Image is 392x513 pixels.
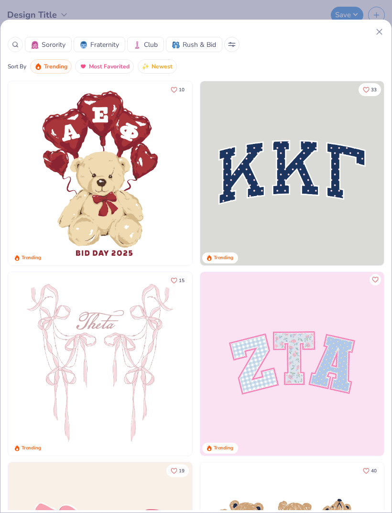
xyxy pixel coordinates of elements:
[142,63,150,70] img: Newest.gif
[75,59,134,74] button: Most Favorited
[44,61,67,72] span: Trending
[214,254,233,262] div: Trending
[133,41,141,49] img: Club
[152,61,173,72] span: Newest
[30,59,72,74] button: Trending
[179,278,185,283] span: 15
[144,40,158,50] span: Club
[166,83,189,96] button: Like
[371,87,377,92] span: 33
[90,40,119,50] span: Fraternity
[200,272,384,456] img: 9980f5e8-e6a1-4b4a-8839-2b0e9349023c
[172,41,180,49] img: Rush & Bid
[370,274,381,285] button: Like
[22,445,41,452] div: Trending
[34,63,42,70] img: trending.gif
[166,274,189,287] button: Like
[138,59,177,74] button: Newest
[25,37,72,52] button: SororitySorority
[166,464,189,477] button: Like
[74,37,125,52] button: FraternityFraternity
[42,40,65,50] span: Sorority
[179,469,185,473] span: 19
[183,40,216,50] span: Rush & Bid
[22,254,41,262] div: Trending
[8,272,192,456] img: 83dda5b0-2158-48ca-832c-f6b4ef4c4536
[79,63,87,70] img: most_fav.gif
[31,41,39,49] img: Sorority
[200,81,384,265] img: 3b9aba4f-e317-4aa7-a679-c95a879539bd
[371,469,377,473] span: 40
[8,62,26,71] div: Sort By
[80,41,87,49] img: Fraternity
[214,445,233,452] div: Trending
[166,37,222,52] button: Rush & BidRush & Bid
[127,37,164,52] button: ClubClub
[359,83,381,96] button: Like
[359,464,381,477] button: Like
[8,81,192,265] img: 587403a7-0594-4a7f-b2bd-0ca67a3ff8dd
[179,87,185,92] span: 10
[89,61,130,72] span: Most Favorited
[224,37,240,52] button: Sort Popup Button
